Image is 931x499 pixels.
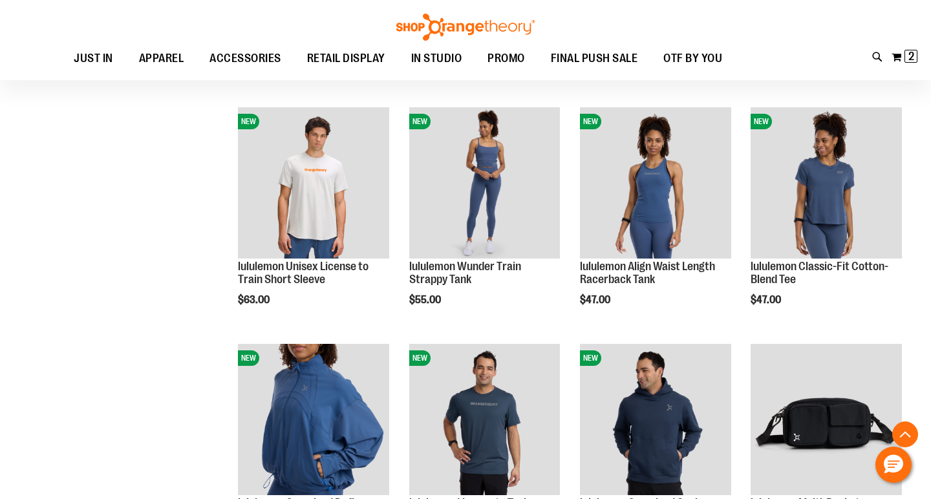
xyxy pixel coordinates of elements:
[751,260,888,286] a: lululemon Classic-Fit Cotton-Blend Tee
[663,44,722,73] span: OTF BY YOU
[580,260,715,286] a: lululemon Align Waist Length Racerback Tank
[61,44,126,74] a: JUST IN
[580,107,731,260] a: lululemon Align Waist Length Racerback TankNEW
[126,44,197,73] a: APPAREL
[475,44,538,74] a: PROMO
[892,421,918,447] button: Back To Top
[751,344,902,497] a: lululemon Multi-Pocket Crossbody
[238,344,389,497] a: lululemon Oversized Define JacketNEW
[744,101,908,338] div: product
[238,294,272,306] span: $63.00
[394,14,537,41] img: Shop Orangetheory
[238,344,389,495] img: lululemon Oversized Define Jacket
[403,101,567,338] div: product
[580,344,731,497] a: lululemon Oversized Scuba Fleece HoodieNEW
[197,44,294,74] a: ACCESSORIES
[409,260,521,286] a: lululemon Wunder Train Strappy Tank
[238,107,389,259] img: lululemon Unisex License to Train Short Sleeve
[409,350,431,366] span: NEW
[238,107,389,260] a: lululemon Unisex License to Train Short SleeveNEW
[238,260,369,286] a: lululemon Unisex License to Train Short Sleeve
[538,44,651,74] a: FINAL PUSH SALE
[751,107,902,259] img: lululemon Classic-Fit Cotton-Blend Tee
[409,107,561,259] img: lululemon Wunder Train Strappy Tank
[307,44,385,73] span: RETAIL DISPLAY
[751,114,772,129] span: NEW
[398,44,475,74] a: IN STUDIO
[580,107,731,259] img: lululemon Align Waist Length Racerback Tank
[209,44,281,73] span: ACCESSORIES
[875,447,912,483] button: Hello, have a question? Let’s chat.
[487,44,525,73] span: PROMO
[751,294,783,306] span: $47.00
[74,44,113,73] span: JUST IN
[580,294,612,306] span: $47.00
[409,344,561,497] a: lululemon License to Train Short Sleeve TeeNEW
[238,114,259,129] span: NEW
[751,344,902,495] img: lululemon Multi-Pocket Crossbody
[238,350,259,366] span: NEW
[409,107,561,260] a: lululemon Wunder Train Strappy TankNEW
[580,344,731,495] img: lululemon Oversized Scuba Fleece Hoodie
[650,44,735,74] a: OTF BY YOU
[580,114,601,129] span: NEW
[751,107,902,260] a: lululemon Classic-Fit Cotton-Blend TeeNEW
[139,44,184,73] span: APPAREL
[409,344,561,495] img: lululemon License to Train Short Sleeve Tee
[908,50,914,63] span: 2
[551,44,638,73] span: FINAL PUSH SALE
[580,350,601,366] span: NEW
[409,114,431,129] span: NEW
[409,294,443,306] span: $55.00
[294,44,398,74] a: RETAIL DISPLAY
[231,101,396,338] div: product
[411,44,462,73] span: IN STUDIO
[573,101,738,338] div: product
